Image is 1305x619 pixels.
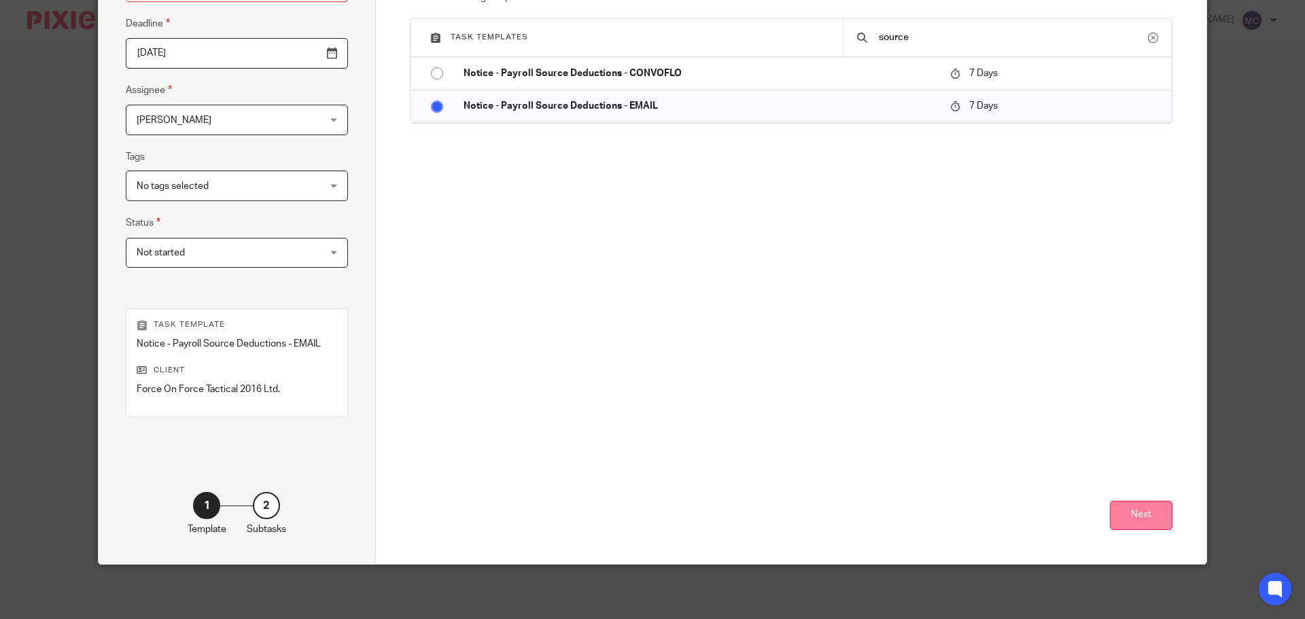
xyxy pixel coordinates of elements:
span: Task templates [451,33,528,41]
span: Not started [137,248,185,258]
p: Notice - Payroll Source Deductions - EMAIL [137,337,337,351]
p: Notice - Payroll Source Deductions - EMAIL [464,99,937,113]
label: Deadline [126,16,170,31]
label: Status [126,215,160,230]
p: Subtasks [247,523,286,536]
p: Notice - Payroll Source Deductions - CONVOFLO [464,67,937,80]
label: Tags [126,150,145,164]
label: Assignee [126,82,172,98]
span: [PERSON_NAME] [137,116,211,125]
p: Force On Force Tactical 2016 Ltd. [137,383,337,396]
span: 7 Days [969,69,998,78]
input: Pick a date [126,38,348,69]
button: Next [1110,501,1172,530]
div: 1 [193,492,220,519]
span: 7 Days [969,101,998,111]
p: Client [137,365,337,376]
div: 2 [253,492,280,519]
p: Template [188,523,226,536]
input: Search... [877,30,1148,45]
span: No tags selected [137,181,209,191]
p: Task template [137,319,337,330]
